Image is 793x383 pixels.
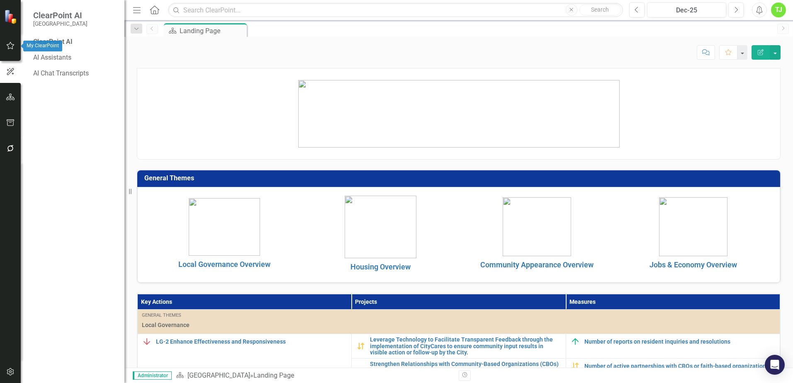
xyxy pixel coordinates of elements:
[584,363,776,369] a: Number of active partnerships with CBOs or faith-based organizations
[33,37,116,47] div: ClearPoint AI
[566,334,780,359] td: Double-Click to Edit Right Click for Context Menu
[178,260,270,269] a: Local Governance Overview
[180,26,245,36] div: Landing Page
[142,337,152,347] img: Below Plan
[647,2,726,17] button: Dec-25
[591,6,609,13] span: Search
[33,53,116,63] a: AI Assistants
[23,41,62,51] div: My ClearPoint
[168,3,623,17] input: Search ClearPoint...
[356,341,366,351] img: Caution
[570,361,580,371] img: Caution
[33,10,88,20] span: ClearPoint AI
[142,321,776,329] span: Local Governance
[570,337,580,347] img: On Target
[650,5,723,15] div: Dec-25
[187,371,250,379] a: [GEOGRAPHIC_DATA]
[33,69,116,78] a: AI Chat Transcripts
[352,334,566,359] td: Double-Click to Edit Right Click for Context Menu
[649,260,737,269] a: Jobs & Economy Overview
[4,10,19,24] img: ClearPoint Strategy
[579,4,621,16] button: Search
[370,337,561,356] a: Leverage Technology to Facilitate Transparent Feedback through the implementation of CityCares to...
[480,260,594,269] a: Community Appearance Overview
[138,310,780,334] td: Double-Click to Edit
[176,371,452,381] div: »
[33,20,88,27] small: [GEOGRAPHIC_DATA]
[253,371,294,379] div: Landing Page
[133,371,172,380] span: Administrator
[771,2,786,17] button: TJ
[765,355,785,375] div: Open Intercom Messenger
[156,339,347,345] a: LG-2 Enhance Effectiveness and Responsiveness
[142,312,776,319] div: General Themes
[584,339,776,345] a: Number of reports on resident inquiries and resolutions
[350,262,411,271] a: Housing Overview
[144,175,776,182] h3: General Themes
